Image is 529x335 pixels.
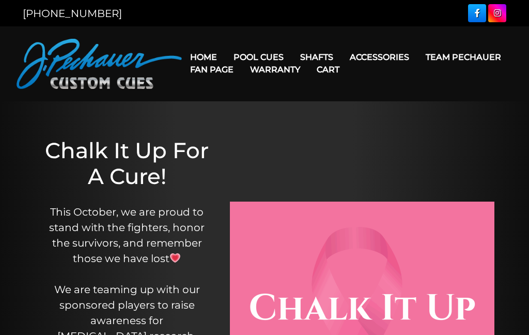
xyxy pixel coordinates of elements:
a: Pool Cues [225,44,292,70]
a: [PHONE_NUMBER] [23,7,122,20]
a: Warranty [242,56,308,83]
h1: Chalk It Up For A Cure! [45,138,209,190]
a: Home [182,44,225,70]
a: Shafts [292,44,341,70]
a: Cart [308,56,348,83]
a: Fan Page [182,56,242,83]
img: 💗 [170,253,180,263]
a: Accessories [341,44,417,70]
a: Team Pechauer [417,44,509,70]
img: Pechauer Custom Cues [17,39,182,89]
